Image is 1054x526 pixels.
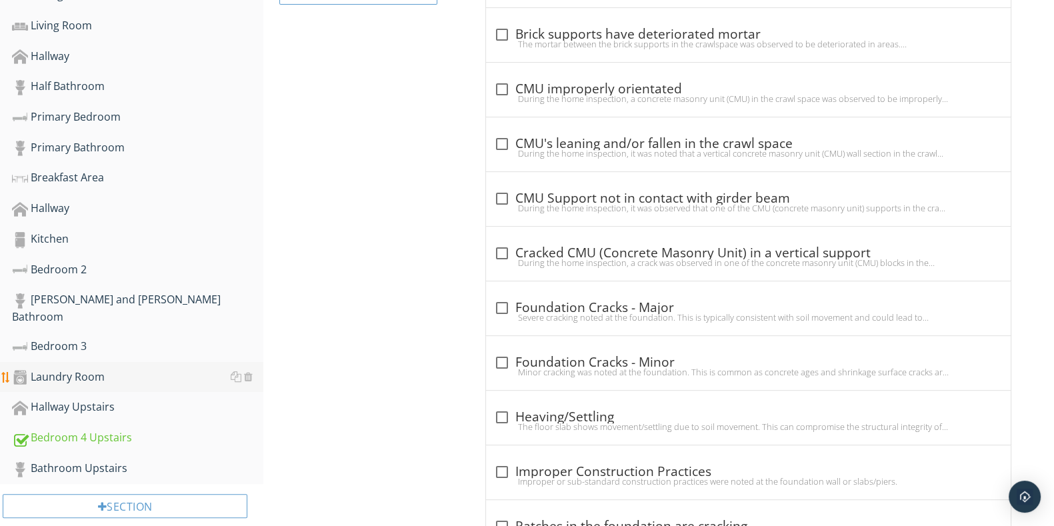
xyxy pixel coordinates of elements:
[12,200,263,217] div: Hallway
[494,203,1003,213] div: During the home inspection, it was observed that one of the CMU (concrete masonry unit) supports ...
[494,257,1003,268] div: During the home inspection, a crack was observed in one of the concrete masonry unit (CMU) blocks...
[494,148,1003,159] div: During the home inspection, it was noted that a vertical concrete masonry unit (CMU) wall section...
[12,460,263,477] div: Bathroom Upstairs
[12,48,263,65] div: Hallway
[12,399,263,416] div: Hallway Upstairs
[494,367,1003,377] div: Minor cracking was noted at the foundation. This is common as concrete ages and shrinkage surface...
[12,291,263,325] div: [PERSON_NAME] and [PERSON_NAME] Bathroom
[494,421,1003,432] div: The floor slab shows movement/settling due to soil movement. This can compromise the structural i...
[12,369,263,386] div: Laundry Room
[12,139,263,157] div: Primary Bathroom
[494,476,1003,487] div: Improper or sub-standard construction practices were noted at the foundation wall or slabs/piers.
[3,494,247,518] div: Section
[12,261,263,279] div: Bedroom 2
[12,338,263,355] div: Bedroom 3
[494,312,1003,323] div: Severe cracking noted at the foundation. This is typically consistent with soil movement and coul...
[12,231,263,248] div: Kitchen
[494,93,1003,104] div: During the home inspection, a concrete masonry unit (CMU) in the crawl space was observed to be i...
[494,39,1003,49] div: The mortar between the brick supports in the crawlspace was observed to be deteriorated in areas....
[12,17,263,35] div: Living Room
[12,78,263,95] div: Half Bathroom
[12,169,263,187] div: Breakfast Area
[12,109,263,126] div: Primary Bedroom
[12,429,263,447] div: Bedroom 4 Upstairs
[1009,481,1041,513] div: Open Intercom Messenger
